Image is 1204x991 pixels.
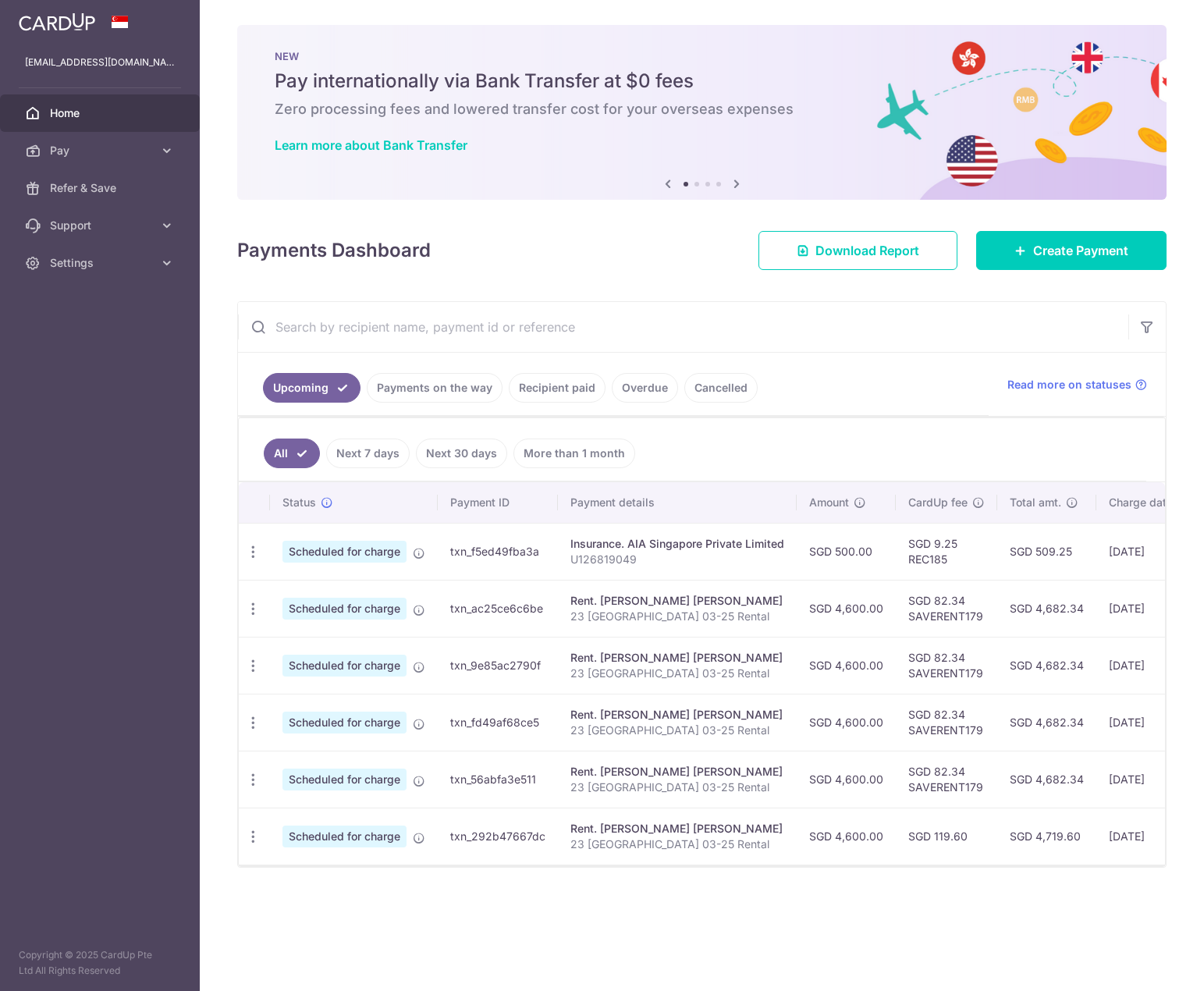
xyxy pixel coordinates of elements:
td: SGD 82.34 SAVERENT179 [896,694,997,751]
td: SGD 4,600.00 [797,637,896,694]
span: Download Report [815,241,919,260]
td: SGD 509.25 [997,523,1096,580]
p: 23 [GEOGRAPHIC_DATA] 03-25 Rental [570,666,784,681]
td: SGD 500.00 [797,523,896,580]
p: NEW [275,50,1129,62]
a: Next 7 days [326,439,410,468]
input: Search by recipient name, payment id or reference [238,302,1128,352]
span: Scheduled for charge [282,655,407,677]
iframe: Opens a widget where you can find more information [1104,944,1188,983]
img: Bank transfer banner [237,25,1167,200]
td: [DATE] [1096,523,1202,580]
th: Payment details [558,482,797,523]
p: 23 [GEOGRAPHIC_DATA] 03-25 Rental [570,723,784,738]
a: Cancelled [684,373,758,403]
td: SGD 4,600.00 [797,808,896,865]
span: Scheduled for charge [282,541,407,563]
td: [DATE] [1096,637,1202,694]
td: [DATE] [1096,694,1202,751]
span: Home [50,105,153,121]
span: Settings [50,255,153,271]
td: SGD 119.60 [896,808,997,865]
span: Charge date [1109,495,1173,510]
span: Scheduled for charge [282,598,407,620]
h4: Payments Dashboard [237,236,431,265]
span: CardUp fee [908,495,968,510]
span: Total amt. [1010,495,1061,510]
img: CardUp [19,12,95,31]
div: Rent. [PERSON_NAME] [PERSON_NAME] [570,593,784,609]
td: txn_ac25ce6c6be [438,580,558,637]
h6: Zero processing fees and lowered transfer cost for your overseas expenses [275,100,1129,119]
td: SGD 4,682.34 [997,637,1096,694]
td: SGD 4,719.60 [997,808,1096,865]
a: Next 30 days [416,439,507,468]
h5: Pay internationally via Bank Transfer at $0 fees [275,69,1129,94]
a: Upcoming [263,373,360,403]
a: Read more on statuses [1007,377,1147,392]
td: txn_f5ed49fba3a [438,523,558,580]
td: txn_292b47667dc [438,808,558,865]
td: [DATE] [1096,808,1202,865]
span: Read more on statuses [1007,377,1131,392]
td: SGD 4,682.34 [997,580,1096,637]
td: [DATE] [1096,751,1202,808]
span: Support [50,218,153,233]
p: 23 [GEOGRAPHIC_DATA] 03-25 Rental [570,836,784,852]
a: Learn more about Bank Transfer [275,137,467,153]
td: txn_9e85ac2790f [438,637,558,694]
td: SGD 4,682.34 [997,751,1096,808]
p: 23 [GEOGRAPHIC_DATA] 03-25 Rental [570,780,784,795]
div: Insurance. AIA Singapore Private Limited [570,536,784,552]
div: Rent. [PERSON_NAME] [PERSON_NAME] [570,650,784,666]
div: Rent. [PERSON_NAME] [PERSON_NAME] [570,707,784,723]
a: Payments on the way [367,373,503,403]
a: Overdue [612,373,678,403]
td: SGD 9.25 REC185 [896,523,997,580]
span: Create Payment [1033,241,1128,260]
td: SGD 4,682.34 [997,694,1096,751]
span: Scheduled for charge [282,769,407,790]
a: All [264,439,320,468]
td: SGD 4,600.00 [797,580,896,637]
span: Scheduled for charge [282,826,407,847]
span: Pay [50,143,153,158]
a: Create Payment [976,231,1167,270]
th: Payment ID [438,482,558,523]
span: Refer & Save [50,180,153,196]
span: Scheduled for charge [282,712,407,733]
a: Download Report [758,231,957,270]
span: Status [282,495,316,510]
td: SGD 4,600.00 [797,694,896,751]
div: Rent. [PERSON_NAME] [PERSON_NAME] [570,821,784,836]
td: SGD 82.34 SAVERENT179 [896,637,997,694]
p: U126819049 [570,552,784,567]
a: Recipient paid [509,373,606,403]
td: SGD 82.34 SAVERENT179 [896,580,997,637]
p: [EMAIL_ADDRESS][DOMAIN_NAME] [25,55,175,70]
td: SGD 82.34 SAVERENT179 [896,751,997,808]
p: 23 [GEOGRAPHIC_DATA] 03-25 Rental [570,609,784,624]
td: txn_fd49af68ce5 [438,694,558,751]
span: Amount [809,495,849,510]
div: Rent. [PERSON_NAME] [PERSON_NAME] [570,764,784,780]
td: SGD 4,600.00 [797,751,896,808]
td: txn_56abfa3e511 [438,751,558,808]
td: [DATE] [1096,580,1202,637]
a: More than 1 month [513,439,635,468]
